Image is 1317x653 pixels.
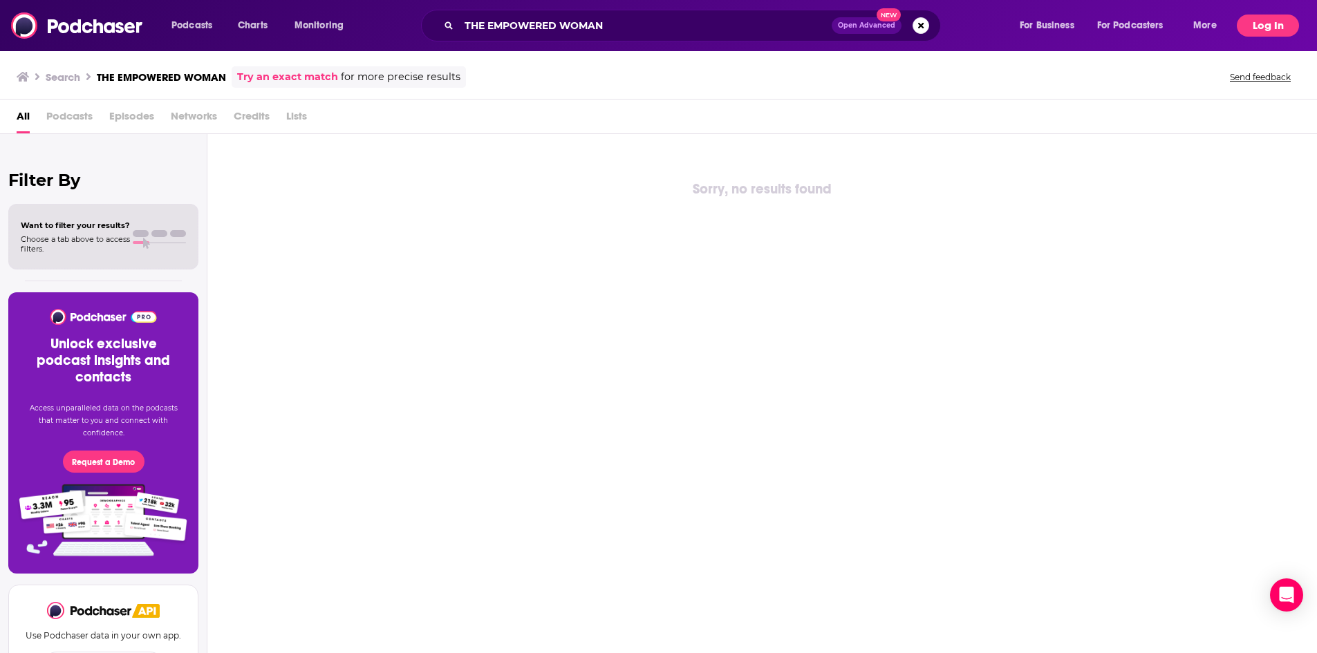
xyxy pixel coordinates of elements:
span: Podcasts [46,105,93,133]
div: Open Intercom Messenger [1270,578,1303,612]
span: Episodes [109,105,154,133]
span: Choose a tab above to access filters. [21,234,130,254]
img: Pro Features [15,484,192,557]
h2: Filter By [8,170,198,190]
h3: Unlock exclusive podcast insights and contacts [25,336,182,386]
span: Monitoring [295,16,344,35]
span: for more precise results [341,69,460,85]
button: open menu [162,15,230,37]
button: open menu [1010,15,1092,37]
a: All [17,105,30,133]
img: Podchaser - Follow, Share and Rate Podcasts [11,12,144,39]
button: open menu [1184,15,1234,37]
img: Podchaser API banner [132,604,160,618]
button: Send feedback [1226,71,1295,83]
span: Podcasts [171,16,212,35]
h3: Search [46,70,80,84]
span: Networks [171,105,217,133]
span: New [877,8,902,21]
img: Podchaser - Follow, Share and Rate Podcasts [47,602,133,619]
a: Try an exact match [237,69,338,85]
span: Charts [238,16,268,35]
span: For Podcasters [1097,16,1164,35]
button: Open AdvancedNew [832,17,902,34]
a: Charts [229,15,276,37]
span: For Business [1020,16,1074,35]
div: Sorry, no results found [207,178,1317,200]
input: Search podcasts, credits, & more... [459,15,832,37]
span: Open Advanced [838,22,895,29]
p: Access unparalleled data on the podcasts that matter to you and connect with confidence. [25,402,182,439]
span: Lists [286,105,307,133]
span: Want to filter your results? [21,220,130,230]
div: Search podcasts, credits, & more... [434,10,954,41]
button: open menu [1088,15,1184,37]
button: Log In [1237,15,1299,37]
p: Use Podchaser data in your own app. [26,630,181,641]
h3: THE EMPOWERED WOMAN [97,70,226,84]
button: open menu [285,15,362,37]
span: Credits [234,105,270,133]
span: More [1193,16,1217,35]
img: Podchaser - Follow, Share and Rate Podcasts [49,309,158,325]
button: Request a Demo [63,451,144,473]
